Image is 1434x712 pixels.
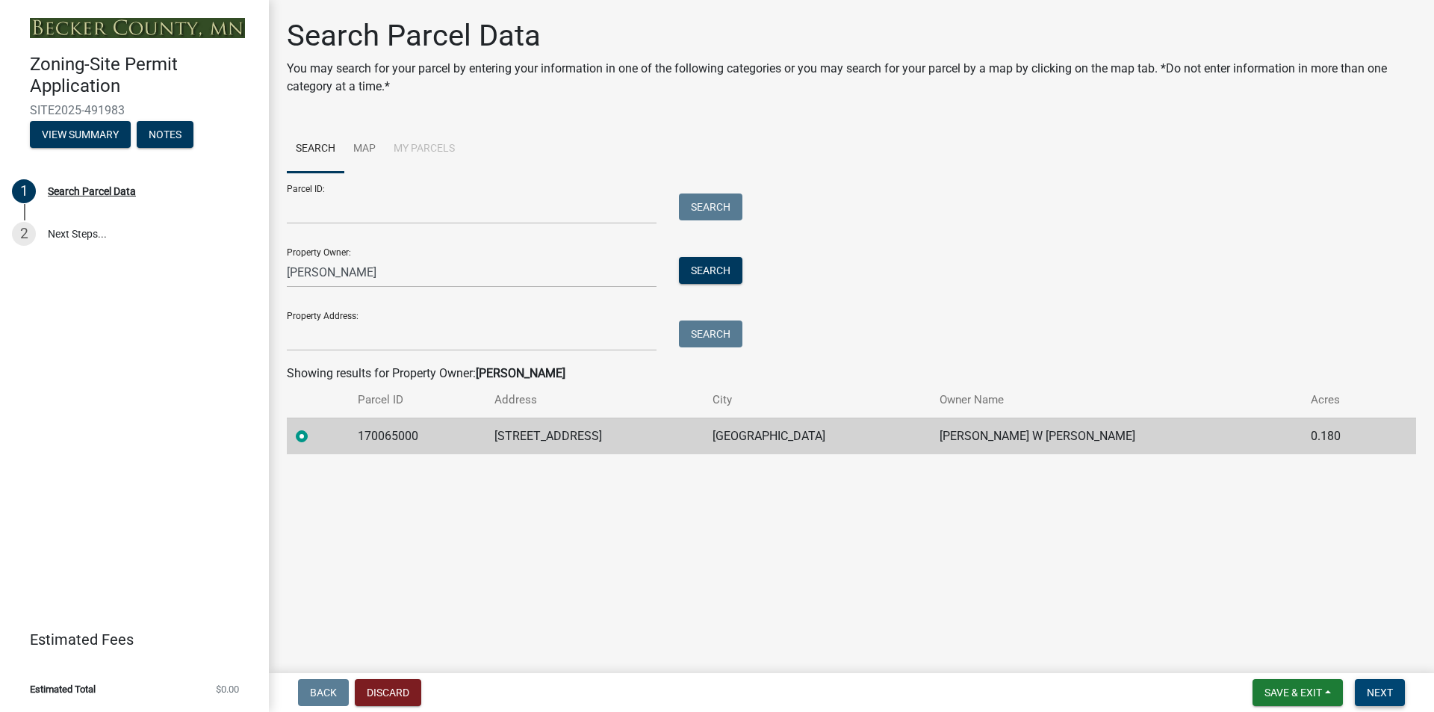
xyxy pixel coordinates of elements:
[679,321,742,347] button: Search
[679,257,742,284] button: Search
[30,684,96,694] span: Estimated Total
[216,684,239,694] span: $0.00
[485,383,704,418] th: Address
[1355,679,1405,706] button: Next
[30,129,131,141] wm-modal-confirm: Summary
[298,679,349,706] button: Back
[30,103,239,117] span: SITE2025-491983
[349,383,485,418] th: Parcel ID
[30,54,257,97] h4: Zoning-Site Permit Application
[349,418,485,454] td: 170065000
[12,179,36,203] div: 1
[1253,679,1343,706] button: Save & Exit
[12,625,245,654] a: Estimated Fees
[931,383,1302,418] th: Owner Name
[931,418,1302,454] td: [PERSON_NAME] W [PERSON_NAME]
[704,418,931,454] td: [GEOGRAPHIC_DATA]
[287,126,344,173] a: Search
[485,418,704,454] td: [STREET_ADDRESS]
[355,679,421,706] button: Discard
[137,129,193,141] wm-modal-confirm: Notes
[137,121,193,148] button: Notes
[12,222,36,246] div: 2
[287,60,1416,96] p: You may search for your parcel by entering your information in one of the following categories or...
[1302,383,1385,418] th: Acres
[30,121,131,148] button: View Summary
[704,383,931,418] th: City
[679,194,742,220] button: Search
[287,365,1416,383] div: Showing results for Property Owner:
[476,366,565,380] strong: [PERSON_NAME]
[48,186,136,196] div: Search Parcel Data
[1302,418,1385,454] td: 0.180
[287,18,1416,54] h1: Search Parcel Data
[310,687,337,699] span: Back
[1264,687,1322,699] span: Save & Exit
[344,126,385,173] a: Map
[1367,687,1393,699] span: Next
[30,18,245,38] img: Becker County, Minnesota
